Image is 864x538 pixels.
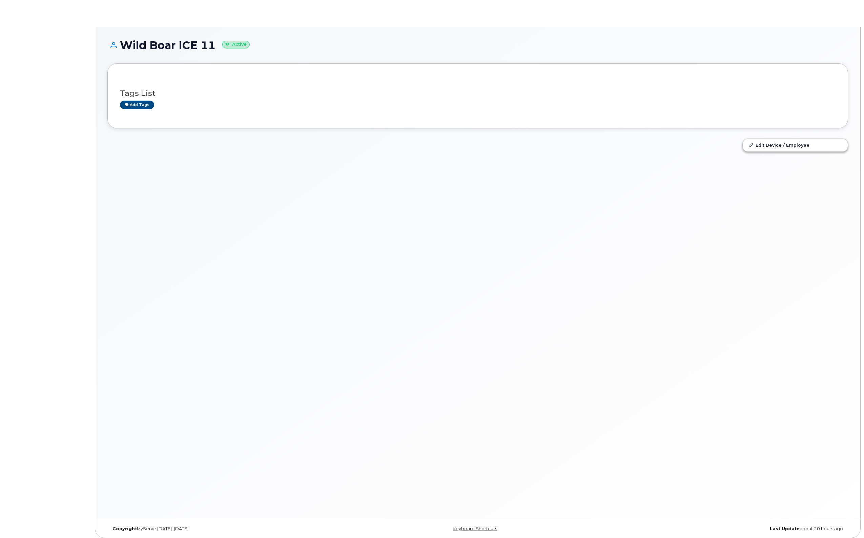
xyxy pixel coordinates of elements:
strong: Last Update [770,526,800,531]
div: about 20 hours ago [601,526,848,532]
div: MyServe [DATE]–[DATE] [107,526,354,532]
h3: Tags List [120,89,836,98]
a: Add tags [120,101,154,109]
a: Edit Device / Employee [743,139,848,151]
small: Active [222,41,250,48]
a: Keyboard Shortcuts [453,526,497,531]
h1: Wild Boar ICE 11 [107,39,848,51]
strong: Copyright [112,526,137,531]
